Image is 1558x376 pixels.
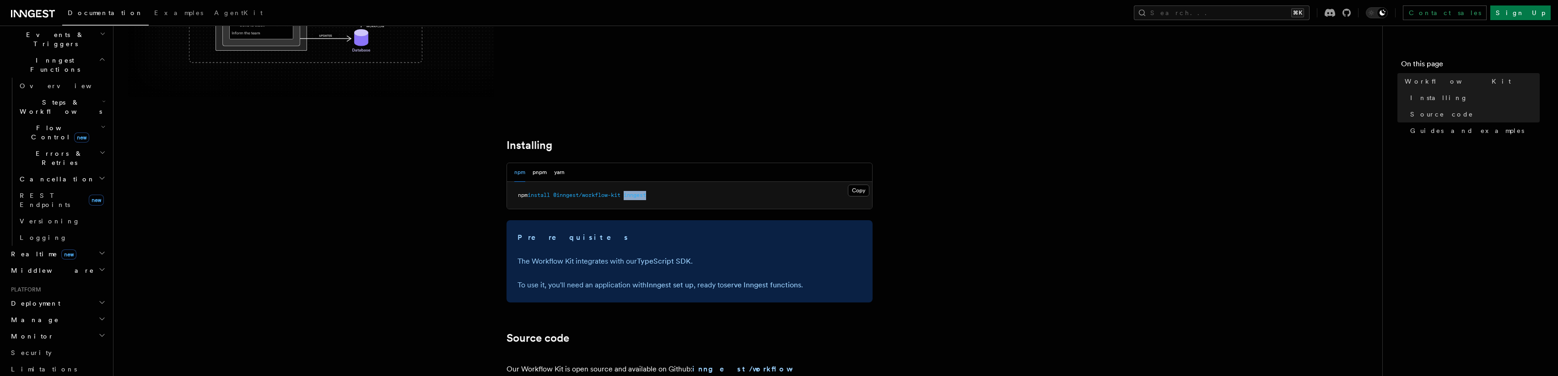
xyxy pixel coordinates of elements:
p: The Workflow Kit integrates with our . [518,255,862,268]
a: Installing [507,139,552,152]
a: Overview [16,78,108,94]
a: Workflow Kit [1401,73,1540,90]
span: REST Endpoints [20,192,70,208]
div: Inngest Functions [7,78,108,246]
span: AgentKit [214,9,263,16]
button: Realtimenew [7,246,108,262]
span: Cancellation [16,175,95,184]
h4: On this page [1401,58,1540,73]
span: @inngest/workflow-kit [553,192,620,198]
button: Inngest Functions [7,52,108,78]
span: Inngest Functions [7,56,99,74]
button: Middleware [7,262,108,279]
span: Guides and examples [1410,126,1524,135]
button: Flow Controlnew [16,120,108,145]
span: Workflow Kit [1405,77,1511,86]
a: Guides and examples [1407,122,1540,139]
a: TypeScript SDK [637,257,691,265]
button: Copy [848,185,869,196]
a: Documentation [62,3,149,26]
span: Flow Control [16,123,101,142]
span: Source code [1410,110,1473,119]
span: Events & Triggers [7,30,100,48]
span: Security [11,349,52,356]
span: npm [518,192,528,198]
span: Overview [20,82,114,90]
a: Inngest set up [647,281,694,289]
button: pnpm [533,163,547,182]
span: inngest [624,192,646,198]
span: Manage [7,315,59,324]
a: REST Endpointsnew [16,187,108,213]
button: npm [514,163,525,182]
span: install [528,192,550,198]
a: Versioning [16,213,108,229]
button: Search...⌘K [1134,5,1310,20]
span: new [74,132,89,143]
span: Versioning [20,217,80,225]
a: serve Inngest functions [724,281,801,289]
span: Platform [7,286,41,293]
a: Security [7,344,108,361]
span: Documentation [68,9,143,16]
span: Monitor [7,332,54,341]
button: Manage [7,312,108,328]
a: Source code [1407,106,1540,122]
kbd: ⌘K [1291,8,1304,17]
a: Contact sales [1403,5,1487,20]
button: Events & Triggers [7,26,108,52]
span: Realtime [7,249,76,259]
button: Monitor [7,328,108,344]
strong: Prerequisites [518,233,629,242]
button: Cancellation [16,171,108,187]
a: Logging [16,229,108,246]
a: Source code [507,332,569,344]
a: AgentKit [209,3,268,25]
span: new [61,249,76,259]
span: Examples [154,9,203,16]
span: Limitations [11,365,77,373]
span: Installing [1410,93,1468,102]
a: Installing [1407,90,1540,106]
span: Middleware [7,266,94,275]
p: To use it, you'll need an application with , ready to . [518,279,862,291]
button: Toggle dark mode [1366,7,1388,18]
span: Errors & Retries [16,149,99,167]
span: Logging [20,234,67,241]
button: Steps & Workflows [16,94,108,120]
button: Deployment [7,295,108,312]
span: Steps & Workflows [16,98,102,116]
span: new [89,195,104,206]
button: Errors & Retries [16,145,108,171]
a: Sign Up [1490,5,1551,20]
button: yarn [554,163,565,182]
a: Examples [149,3,209,25]
span: Deployment [7,299,60,308]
